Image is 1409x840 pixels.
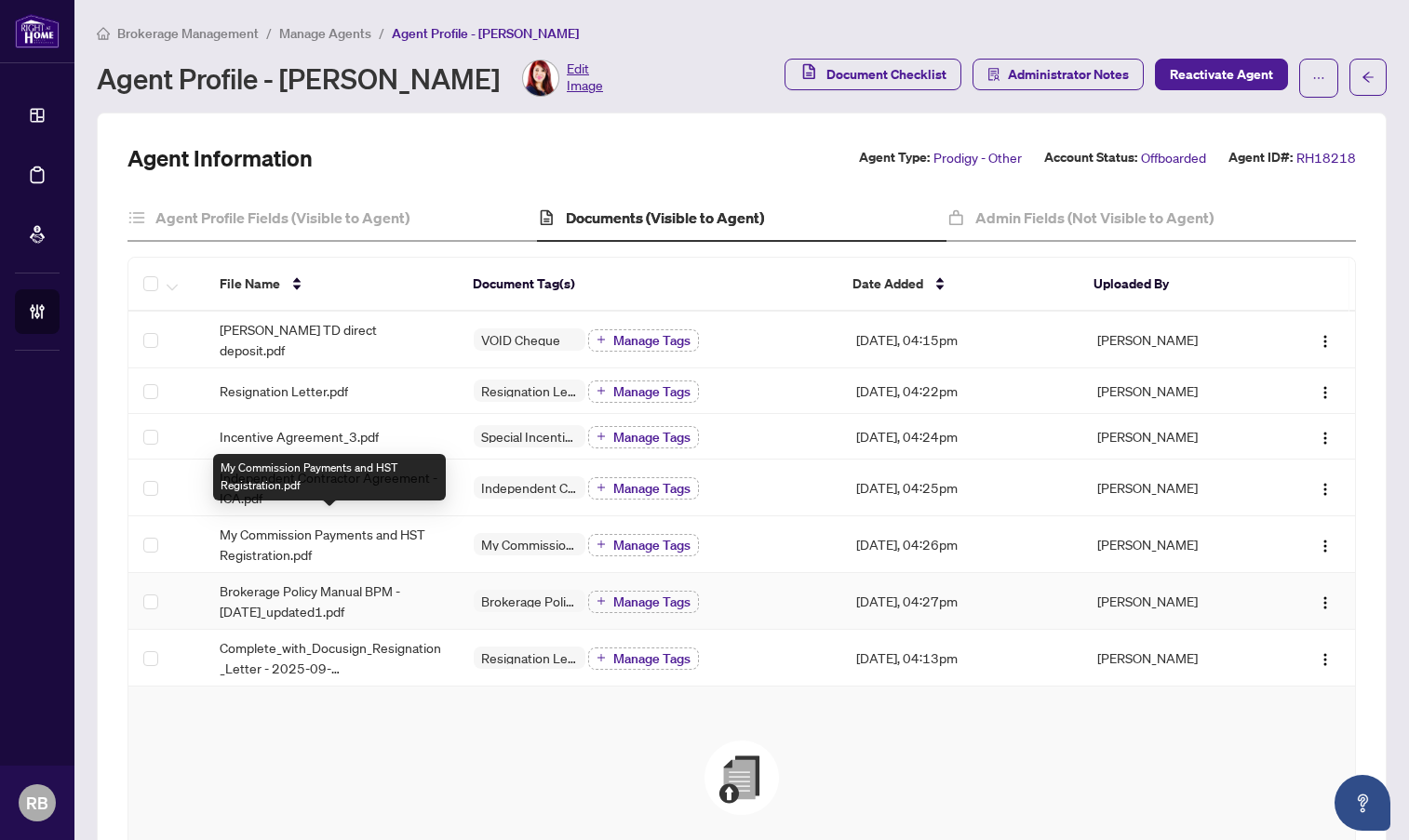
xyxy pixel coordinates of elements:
button: Logo [1310,376,1340,406]
span: Manage Tags [613,482,691,495]
td: [DATE], 04:25pm [841,460,1083,516]
button: Open asap [1335,775,1390,831]
td: [PERSON_NAME] [1082,516,1273,573]
span: VOID Cheque [474,333,568,346]
span: Agent Profile - [PERSON_NAME] [392,25,579,42]
button: Reactivate Agent [1155,59,1288,90]
img: Profile Icon [523,60,558,96]
td: [DATE], 04:22pm [841,368,1083,414]
h4: Agent Profile Fields (Visible to Agent) [155,207,409,229]
span: plus [597,483,606,492]
img: File Upload [704,740,779,815]
span: solution [987,68,1000,81]
td: [PERSON_NAME] [1082,414,1273,460]
span: Manage Tags [613,431,691,444]
button: Logo [1310,529,1340,559]
button: Manage Tags [588,380,699,403]
span: Manage Tags [613,595,691,608]
td: [DATE], 04:15pm [841,312,1083,368]
button: Document Checklist [785,59,961,90]
button: Logo [1310,421,1340,451]
td: [DATE], 04:26pm [841,516,1083,573]
span: plus [597,432,606,441]
span: RH18218 [1296,147,1356,168]
span: Incentive Agreement_3.pdf [220,426,379,447]
span: plus [597,386,606,395]
div: My Commission Payments and HST Registration.pdf [213,454,446,500]
span: Resignation Letter [474,651,585,664]
label: Agent ID#: [1228,147,1293,168]
span: Special Incentive Agreement [474,430,585,443]
span: Prodigy - Other [933,147,1022,168]
span: Brokerage Management [117,25,259,42]
h4: Admin Fields (Not Visible to Agent) [975,207,1214,229]
span: Resignation Letter.pdf [220,380,348,401]
div: Agent Profile - [PERSON_NAME] [97,60,603,97]
img: Logo [1318,482,1333,497]
span: plus [597,653,606,662]
span: arrow-left [1362,71,1375,84]
span: Reactivate Agent [1170,60,1273,89]
button: Manage Tags [588,329,699,352]
button: Manage Tags [588,591,699,613]
label: Agent Type: [859,147,930,168]
span: plus [597,335,606,344]
button: Manage Tags [588,477,699,500]
button: Logo [1310,586,1340,616]
span: Resignation Letter (From previous Brokerage) [474,384,585,397]
span: Date Added [852,273,923,294]
span: Independent Contractor Agreement [474,481,585,494]
span: Document Checklist [826,60,946,89]
button: Logo [1310,325,1340,354]
td: [DATE], 04:24pm [841,414,1083,460]
span: Complete_with_Docusign_Resignation_Letter - 2025-09-17T161114188.pdf [220,637,444,678]
img: Logo [1318,539,1333,553]
button: Manage Tags [588,647,699,670]
td: [PERSON_NAME] [1082,460,1273,516]
img: Logo [1318,652,1333,667]
button: Manage Tags [588,534,699,556]
img: Logo [1318,431,1333,446]
img: Logo [1318,334,1333,349]
span: [PERSON_NAME] TD direct deposit.pdf [220,319,444,360]
img: logo [15,14,60,48]
span: Manage Tags [613,334,691,347]
span: home [97,27,110,40]
button: Manage Tags [588,426,699,448]
span: Offboarded [1141,147,1206,168]
span: Manage Agents [279,25,371,42]
span: Edit Image [567,60,603,97]
td: [PERSON_NAME] [1082,312,1273,368]
span: My Commission Payments and HST Registration.pdf [220,524,444,565]
span: Brokerage Policy Manual BPM - [DATE]_updated1.pdf [220,580,444,621]
th: Date Added [838,258,1079,312]
td: [PERSON_NAME] [1082,630,1273,687]
th: Uploaded By [1079,258,1268,312]
img: Logo [1318,595,1333,610]
img: Logo [1318,385,1333,400]
li: / [266,22,272,44]
span: File Name [220,273,280,294]
span: ellipsis [1312,72,1325,85]
span: plus [597,596,606,606]
td: [PERSON_NAME] [1082,368,1273,414]
td: [PERSON_NAME] [1082,573,1273,630]
span: plus [597,540,606,549]
label: Account Status: [1044,147,1137,168]
span: Manage Tags [613,652,691,665]
span: My Commission Payments and HST Registration [474,538,585,551]
th: File Name [205,258,458,312]
h2: Agent Information [127,143,313,173]
h4: Documents (Visible to Agent) [566,207,764,229]
span: Manage Tags [613,385,691,398]
span: Brokerage Policy Manual [474,594,585,607]
span: Manage Tags [613,539,691,552]
li: / [379,22,384,44]
td: [DATE], 04:13pm [841,630,1083,687]
td: [DATE], 04:27pm [841,573,1083,630]
button: Logo [1310,473,1340,502]
button: Administrator Notes [973,59,1144,90]
th: Document Tag(s) [458,258,838,312]
span: RB [26,790,48,816]
button: Logo [1310,643,1340,673]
